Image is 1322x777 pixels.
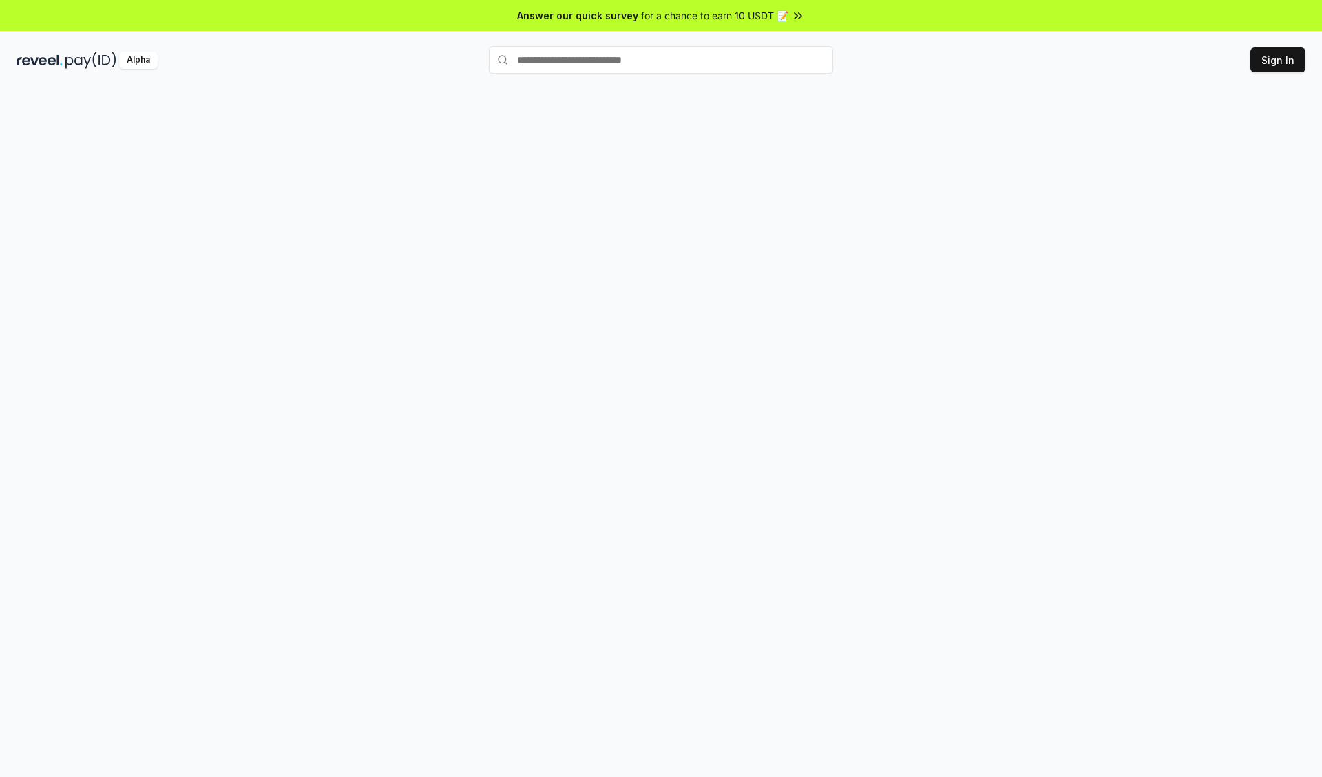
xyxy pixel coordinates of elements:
span: for a chance to earn 10 USDT 📝 [641,8,788,23]
img: reveel_dark [17,52,63,69]
button: Sign In [1250,47,1305,72]
img: pay_id [65,52,116,69]
div: Alpha [119,52,158,69]
span: Answer our quick survey [517,8,638,23]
